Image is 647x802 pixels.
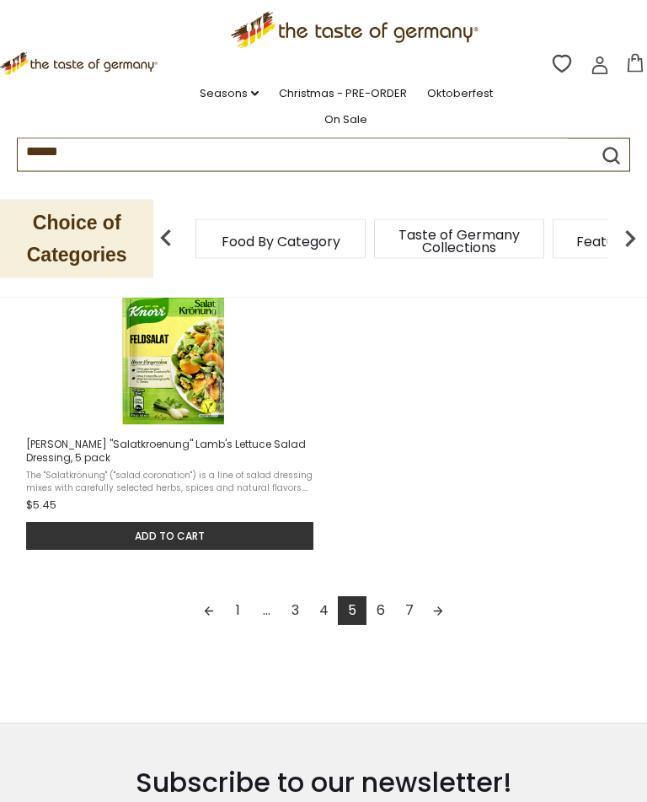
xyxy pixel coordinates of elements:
[200,84,259,103] a: Seasons
[281,597,309,626] a: 3
[13,767,634,800] h3: Subscribe to our newsletter!
[392,229,527,254] a: Taste of Germany Collections
[252,597,281,626] span: ...
[427,84,493,103] a: Oktoberfest
[395,597,424,626] a: 7
[13,597,634,631] div: Pagination
[26,287,319,551] a: Knorr
[324,110,367,129] a: On Sale
[424,597,452,626] a: Next page
[279,84,407,103] a: Christmas - PRE-ORDER
[222,235,340,248] a: Food By Category
[149,222,183,256] img: previous arrow
[309,597,338,626] a: 4
[366,597,395,626] a: 6
[223,597,252,626] a: 1
[26,470,315,493] span: The "Salatkrönung" ("salad coronation") is a line of salad dressing mixes with carefully selected...
[195,597,223,626] a: Previous page
[338,597,366,626] a: 5
[613,222,647,256] img: next arrow
[26,439,315,466] span: [PERSON_NAME] "Salatkroenung" Lamb's Lettuce Salad Dressing, 5 pack
[26,523,313,551] button: Add to cart
[26,498,56,514] span: $5.45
